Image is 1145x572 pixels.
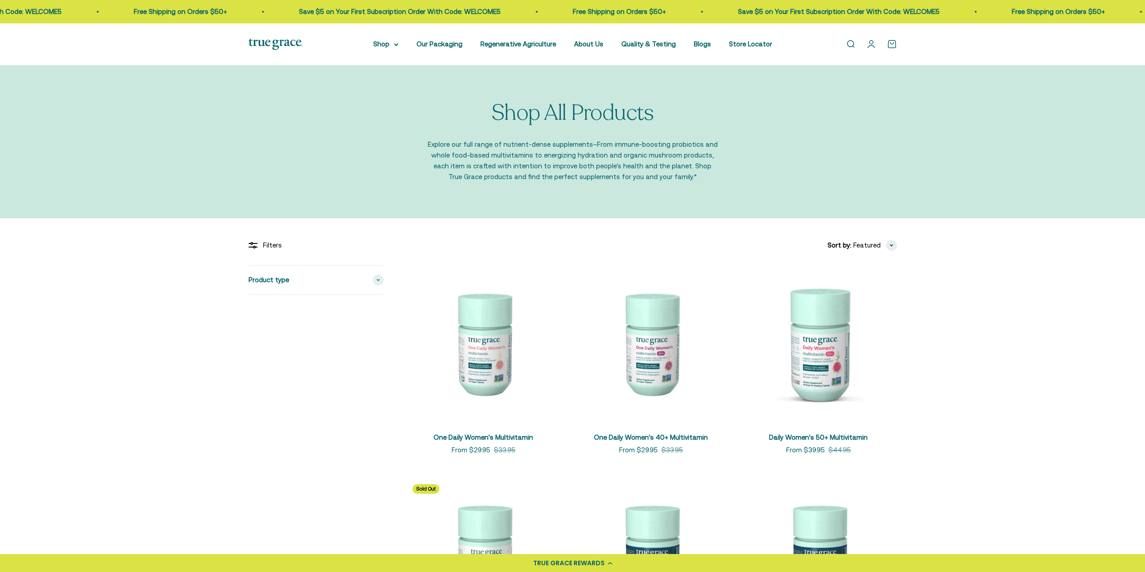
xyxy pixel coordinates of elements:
div: TRUE GRACE REWARDS [533,558,605,568]
compare-at-price: $33.95 [494,445,516,455]
a: Quality & Testing [621,40,676,48]
span: Featured [853,240,881,251]
a: About Us [574,40,603,48]
summary: Shop [373,39,398,50]
a: Our Packaging [416,40,462,48]
span: Sort by: [828,240,851,251]
a: Daily Women's 50+ Multivitamin [769,433,868,441]
a: One Daily Women's Multivitamin [434,433,533,441]
a: Free Shipping on Orders $50+ [81,8,175,15]
a: Regenerative Agriculture [480,40,556,48]
sale-price: From $39.95 [786,445,825,455]
compare-at-price: $33.95 [661,445,683,455]
sale-price: From $29.95 [619,445,658,455]
compare-at-price: $44.95 [828,445,851,455]
a: Blogs [694,40,711,48]
span: Product type [249,275,289,285]
summary: Product type [249,266,384,294]
div: Filters [249,240,384,251]
p: Explore our full range of nutrient-dense supplements–From immune-boosting probiotics and whole fo... [426,139,719,182]
a: Free Shipping on Orders $50+ [520,8,614,15]
a: Store Locator [729,40,772,48]
p: Save $5 on Your First Subscription Order With Code: WELCOME5 [686,6,887,17]
sale-price: From $29.95 [452,445,490,455]
a: Free Shipping on Orders $50+ [959,8,1053,15]
button: Featured [853,240,897,251]
p: Shop All Products [492,101,654,125]
a: One Daily Women's 40+ Multivitamin [594,433,708,441]
img: Daily Multivitamin for Immune Support, Energy, Daily Balance, and Healthy Bone Support* Vitamin A... [573,265,729,422]
img: Daily Women's 50+ Multivitamin [740,265,897,422]
p: Save $5 on Your First Subscription Order With Code: WELCOME5 [247,6,448,17]
img: We select ingredients that play a concrete role in true health, and we include them at effective ... [405,265,562,422]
